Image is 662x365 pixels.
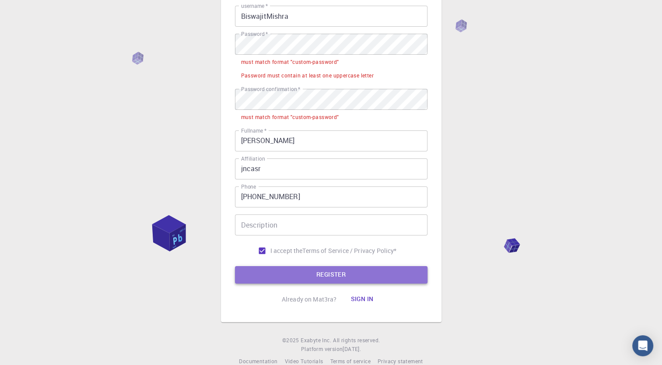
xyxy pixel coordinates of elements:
p: Terms of Service / Privacy Policy * [302,246,396,255]
span: © 2025 [282,336,301,345]
span: All rights reserved. [333,336,380,345]
label: Password confirmation [241,85,300,93]
button: Sign in [343,291,380,308]
label: Affiliation [241,155,265,162]
label: Fullname [241,127,266,134]
button: REGISTER [235,266,427,284]
div: must match format "custom-password" [241,58,339,67]
div: Password must contain at least one uppercase letter [241,71,374,80]
p: Already on Mat3ra? [282,295,337,304]
label: username [241,2,268,10]
span: Exabyte Inc. [301,337,331,344]
span: Documentation [239,358,277,365]
a: [DATE]. [343,345,361,354]
span: Platform version [301,345,343,354]
span: [DATE] . [343,345,361,352]
a: Exabyte Inc. [301,336,331,345]
a: Terms of Service / Privacy Policy* [302,246,396,255]
label: Password [241,30,268,38]
span: Video Tutorials [284,358,323,365]
div: must match format "custom-password" [241,113,339,122]
label: Phone [241,183,256,190]
div: Open Intercom Messenger [632,335,653,356]
span: I accept the [270,246,303,255]
span: Terms of service [330,358,370,365]
span: Privacy statement [378,358,423,365]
